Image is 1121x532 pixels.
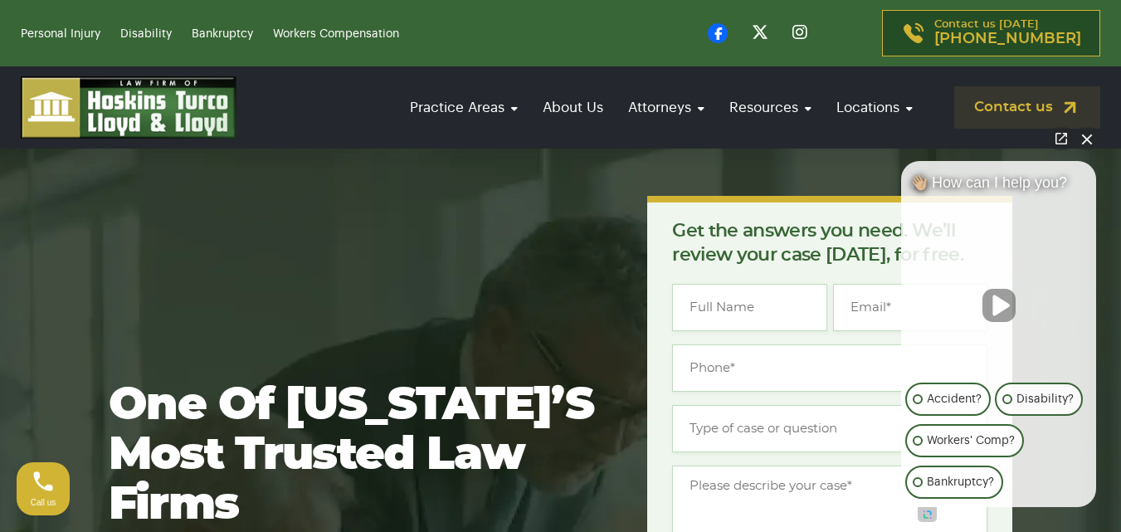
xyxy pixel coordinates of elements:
[672,219,987,267] p: Get the answers you need. We’ll review your case [DATE], for free.
[833,284,987,331] input: Email*
[534,84,612,131] a: About Us
[954,86,1100,129] a: Contact us
[120,28,172,40] a: Disability
[21,76,236,139] img: logo
[934,19,1081,47] p: Contact us [DATE]
[882,10,1100,56] a: Contact us [DATE][PHONE_NUMBER]
[721,84,820,131] a: Resources
[1050,127,1073,150] a: Open direct chat
[672,284,826,331] input: Full Name
[192,28,253,40] a: Bankruptcy
[672,405,987,452] input: Type of case or question
[927,431,1015,451] p: Workers' Comp?
[828,84,921,131] a: Locations
[273,28,399,40] a: Workers Compensation
[402,84,526,131] a: Practice Areas
[1075,127,1099,150] button: Close Intaker Chat Widget
[620,84,713,131] a: Attorneys
[901,173,1096,200] div: 👋🏼 How can I help you?
[109,381,595,530] h1: One of [US_STATE]’s most trusted law firms
[918,507,937,522] a: Open intaker chat
[672,344,987,392] input: Phone*
[934,31,1081,47] span: [PHONE_NUMBER]
[21,28,100,40] a: Personal Injury
[31,498,56,507] span: Call us
[927,389,982,409] p: Accident?
[982,289,1016,322] button: Unmute video
[927,472,994,492] p: Bankruptcy?
[1016,389,1074,409] p: Disability?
